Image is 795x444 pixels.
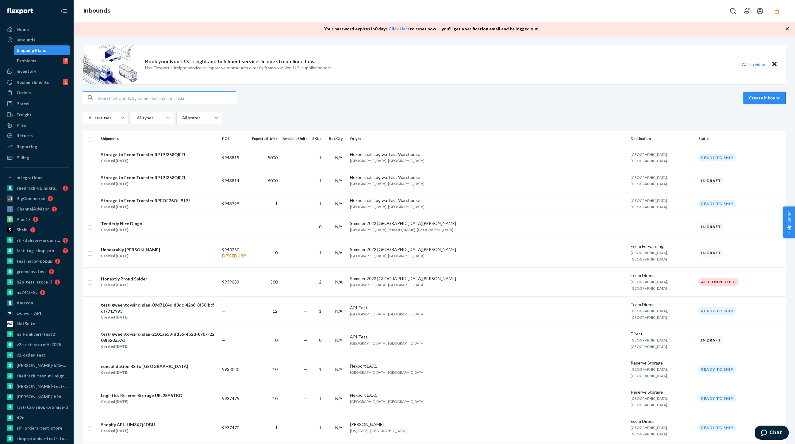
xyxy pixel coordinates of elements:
[101,343,217,349] div: Created [DATE]
[350,253,424,258] span: [GEOGRAPHIC_DATA], [GEOGRAPHIC_DATA]
[754,5,766,17] button: Open account menu
[101,428,155,434] div: Created [DATE]
[4,194,70,203] a: BigCommerce
[698,336,724,344] div: In draft
[304,338,307,343] span: —
[17,68,36,74] div: Inventory
[350,151,626,157] div: Flexport c/o Logiwa Test Warehouse
[17,310,41,316] div: Deliverr API
[304,250,307,255] span: —
[17,383,68,389] div: [PERSON_NAME]-test-store-3
[350,246,626,253] div: Summer 2022 [GEOGRAPHIC_DATA][PERSON_NAME]
[350,363,626,369] div: Flexport LAX1
[275,425,278,430] span: 1
[335,178,343,183] span: N/A
[4,110,70,120] a: Freight
[273,367,278,372] span: 10
[335,338,343,343] span: N/A
[631,389,693,395] div: Reserve Storage
[631,360,693,366] div: Reserve Storage
[17,279,52,285] div: b2b-test-store-3
[4,340,70,349] a: v2-test-store-5-2025
[17,248,60,254] div: fast-tag-shop-promise-1
[4,361,70,370] a: [PERSON_NAME]-b2b-test
[17,79,49,85] div: Replenishments
[4,131,70,141] a: Returns
[222,308,226,314] span: —
[304,308,307,314] span: —
[326,131,348,146] th: Box Qty
[4,371,70,381] a: shedrach-test-ml-migration
[275,338,278,343] span: 0
[631,175,668,186] span: [GEOGRAPHIC_DATA], [GEOGRAPHIC_DATA]
[319,396,321,401] span: 1
[631,152,668,163] span: [GEOGRAPHIC_DATA], [GEOGRAPHIC_DATA]
[335,224,343,229] span: N/A
[319,338,321,343] span: 0
[136,115,137,121] input: All types
[350,283,424,287] span: [GEOGRAPHIC_DATA], [GEOGRAPHIC_DATA]
[4,183,70,193] a: shedrach-v1-migration-test
[79,2,115,20] ol: breadcrumbs
[304,201,307,206] span: —
[783,207,795,238] button: Help Center
[727,5,739,17] button: Open Search Box
[335,396,343,401] span: N/A
[101,314,217,320] div: Created [DATE]
[17,268,46,275] div: greentoystest
[4,235,70,245] a: sfn-delivery-promise-test-us
[350,399,424,404] span: [GEOGRAPHIC_DATA], [GEOGRAPHIC_DATA]
[348,131,628,146] th: Origin
[698,200,736,207] div: Ready to ship
[4,246,70,256] a: fast-tag-shop-promise-1
[304,224,307,229] span: —
[7,8,33,14] img: Flexport logo
[631,224,634,229] span: —
[335,155,343,160] span: N/A
[304,367,307,372] span: —
[17,155,29,161] div: Billing
[4,423,70,433] a: sfn-orders-test-store
[101,247,160,253] div: Unbearably [PERSON_NAME]
[743,92,786,104] button: Create inbound
[4,142,70,152] a: Reporting
[319,308,321,314] span: 1
[17,144,37,150] div: Reporting
[631,302,693,308] div: Ecom Direct
[4,204,70,214] a: ChannelAdvisor
[101,181,185,187] div: Created [DATE]
[698,424,736,431] div: Ready to ship
[220,238,249,267] td: 9940250
[310,131,326,146] th: SKUs
[98,92,236,104] input: Search inbounds by name, destination, msku...
[101,369,188,376] div: Created [DATE]
[631,425,668,436] span: [GEOGRAPHIC_DATA], [GEOGRAPHIC_DATA]
[631,250,668,261] span: [GEOGRAPHIC_DATA], [GEOGRAPHIC_DATA]
[350,392,626,398] div: Flexport LAX1
[350,197,626,203] div: Flexport c/o Logiwa Test Warehouse
[220,146,249,169] td: 9943815
[17,133,33,139] div: Returns
[101,399,182,405] div: Created [DATE]
[17,122,26,128] div: Prep
[698,307,736,315] div: Ready to ship
[58,5,70,17] button: Close Navigation
[145,58,316,65] p: Book your Non-U.S. freight and fulfillment services in one streamlined flow.
[17,415,24,421] div: d2c
[4,77,70,87] a: Replenishments1
[268,178,278,183] span: 6000
[4,35,70,45] a: Inbounds
[4,225,70,235] a: Shein
[631,418,693,424] div: Ecom Direct
[698,365,736,373] div: Ready to ship
[17,26,29,33] div: Home
[631,280,668,291] span: [GEOGRAPHIC_DATA], [GEOGRAPHIC_DATA]
[14,56,70,66] a: Problems7
[335,367,343,372] span: N/A
[220,131,249,146] th: PO#
[280,131,310,146] th: Available Units
[17,362,68,369] div: [PERSON_NAME]-b2b-test
[319,250,321,255] span: 1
